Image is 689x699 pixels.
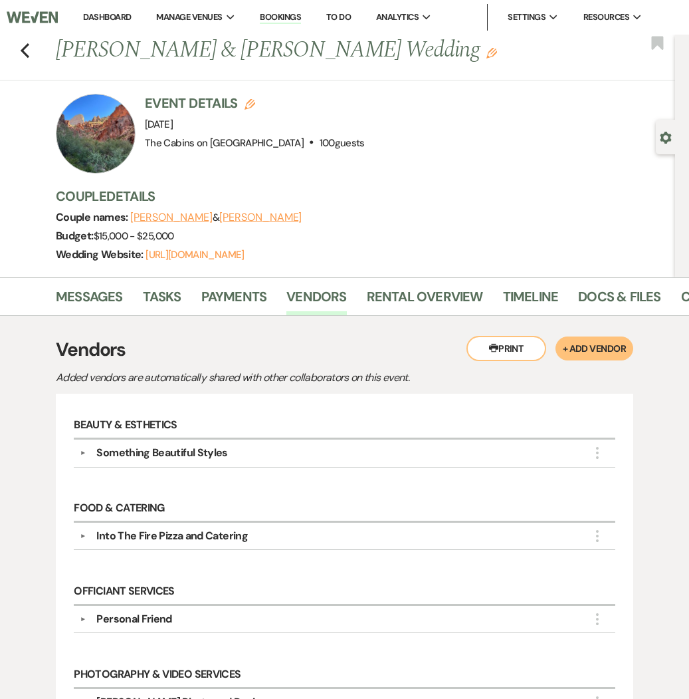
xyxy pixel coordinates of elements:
[320,136,365,150] span: 100 guests
[326,11,351,23] a: To Do
[146,248,244,261] a: [URL][DOMAIN_NAME]
[503,286,559,315] a: Timeline
[145,94,365,112] h3: Event Details
[260,11,301,24] a: Bookings
[56,336,633,364] h3: Vendors
[74,578,615,606] h6: Officiant Services
[74,412,615,440] h6: Beauty & Esthetics
[486,47,497,59] button: Edit
[583,11,629,24] span: Resources
[376,11,419,24] span: Analytics
[660,130,672,143] button: Open lead details
[56,35,546,67] h1: [PERSON_NAME] & [PERSON_NAME] Wedding
[56,210,130,224] span: Couple names:
[56,187,662,206] h3: Couple Details
[286,286,346,315] a: Vendors
[367,286,483,315] a: Rental Overview
[83,11,131,23] a: Dashboard
[130,211,302,224] span: &
[555,337,633,360] button: + Add Vendor
[578,286,660,315] a: Docs & Files
[56,229,94,243] span: Budget:
[201,286,267,315] a: Payments
[7,3,57,31] img: Weven Logo
[56,286,123,315] a: Messages
[74,661,615,689] h6: Photography & Video Services
[96,445,227,461] div: Something Beautiful Styles
[96,611,171,627] div: Personal Friend
[96,528,248,544] div: Into The Fire Pizza and Catering
[74,495,615,523] h6: Food & Catering
[145,136,304,150] span: The Cabins on [GEOGRAPHIC_DATA]
[145,118,173,131] span: [DATE]
[219,212,302,223] button: [PERSON_NAME]
[94,229,174,243] span: $15,000 - $25,000
[508,11,545,24] span: Settings
[74,533,90,539] button: ▼
[466,336,546,361] button: Print
[56,247,146,261] span: Wedding Website:
[130,212,213,223] button: [PERSON_NAME]
[143,286,181,315] a: Tasks
[74,616,90,623] button: ▼
[74,450,90,456] button: ▼
[156,11,222,24] span: Manage Venues
[56,369,521,386] p: Added vendors are automatically shared with other collaborators on this event.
